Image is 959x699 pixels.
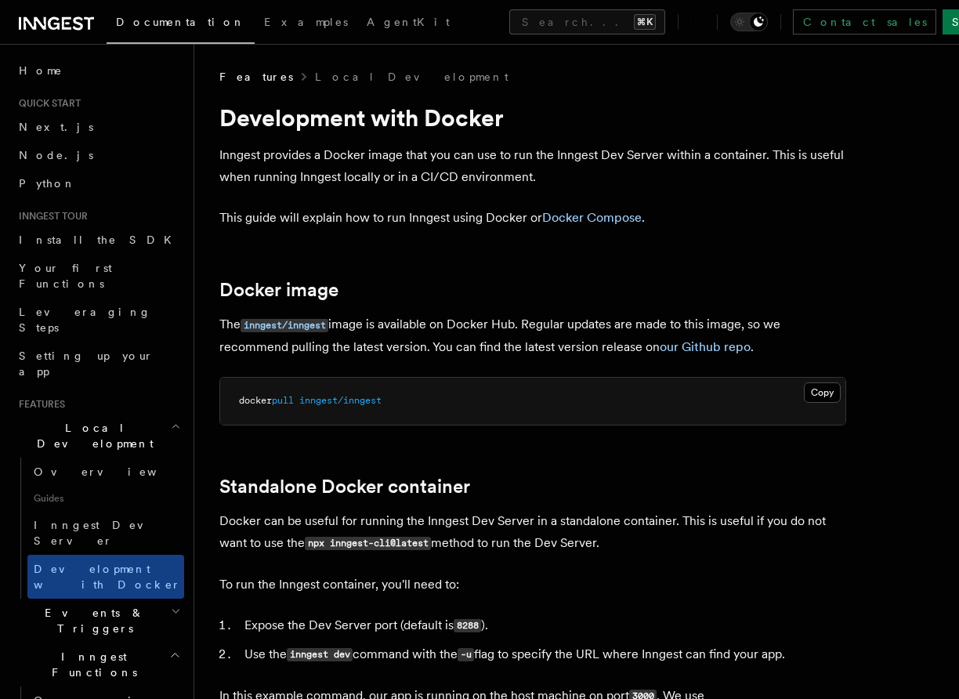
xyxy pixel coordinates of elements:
[272,395,294,406] span: pull
[509,9,665,34] button: Search...⌘K
[255,5,357,42] a: Examples
[116,16,245,28] span: Documentation
[219,313,846,358] p: The image is available on Docker Hub. Regular updates are made to this image, so we recommend pul...
[240,614,846,637] li: Expose the Dev Server port (default is ).
[793,9,936,34] a: Contact sales
[542,210,642,225] a: Docker Compose
[13,599,184,643] button: Events & Triggers
[264,16,348,28] span: Examples
[13,226,184,254] a: Install the SDK
[315,69,508,85] a: Local Development
[660,339,751,354] a: our Github repo
[219,144,846,188] p: Inngest provides a Docker image that you can use to run the Inngest Dev Server within a container...
[107,5,255,44] a: Documentation
[19,121,93,133] span: Next.js
[27,555,184,599] a: Development with Docker
[219,574,846,596] p: To run the Inngest container, you'll need to:
[13,420,171,451] span: Local Development
[13,298,184,342] a: Leveraging Steps
[19,262,112,290] span: Your first Functions
[730,13,768,31] button: Toggle dark mode
[240,643,846,666] li: Use the command with the flag to specify the URL where Inngest can find your app.
[13,56,184,85] a: Home
[219,476,470,498] a: Standalone Docker container
[34,465,195,478] span: Overview
[19,177,76,190] span: Python
[34,563,181,591] span: Development with Docker
[305,537,431,550] code: npx inngest-cli@latest
[19,349,154,378] span: Setting up your app
[13,113,184,141] a: Next.js
[219,279,338,301] a: Docker image
[13,458,184,599] div: Local Development
[19,306,151,334] span: Leveraging Steps
[458,648,474,661] code: -u
[357,5,459,42] a: AgentKit
[19,63,63,78] span: Home
[634,14,656,30] kbd: ⌘K
[13,210,88,223] span: Inngest tour
[287,648,353,661] code: inngest dev
[27,486,184,511] span: Guides
[219,207,846,229] p: This guide will explain how to run Inngest using Docker or .
[13,605,171,636] span: Events & Triggers
[13,643,184,686] button: Inngest Functions
[367,16,450,28] span: AgentKit
[13,398,65,411] span: Features
[219,103,846,132] h1: Development with Docker
[454,619,481,632] code: 8288
[27,511,184,555] a: Inngest Dev Server
[219,510,846,555] p: Docker can be useful for running the Inngest Dev Server in a standalone container. This is useful...
[239,395,272,406] span: docker
[241,317,328,331] a: inngest/inngest
[299,395,382,406] span: inngest/inngest
[219,69,293,85] span: Features
[19,234,181,246] span: Install the SDK
[13,97,81,110] span: Quick start
[13,254,184,298] a: Your first Functions
[27,458,184,486] a: Overview
[13,141,184,169] a: Node.js
[13,342,184,386] a: Setting up your app
[13,169,184,197] a: Python
[804,382,841,403] button: Copy
[34,519,168,547] span: Inngest Dev Server
[241,319,328,332] code: inngest/inngest
[13,649,169,680] span: Inngest Functions
[13,414,184,458] button: Local Development
[19,149,93,161] span: Node.js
